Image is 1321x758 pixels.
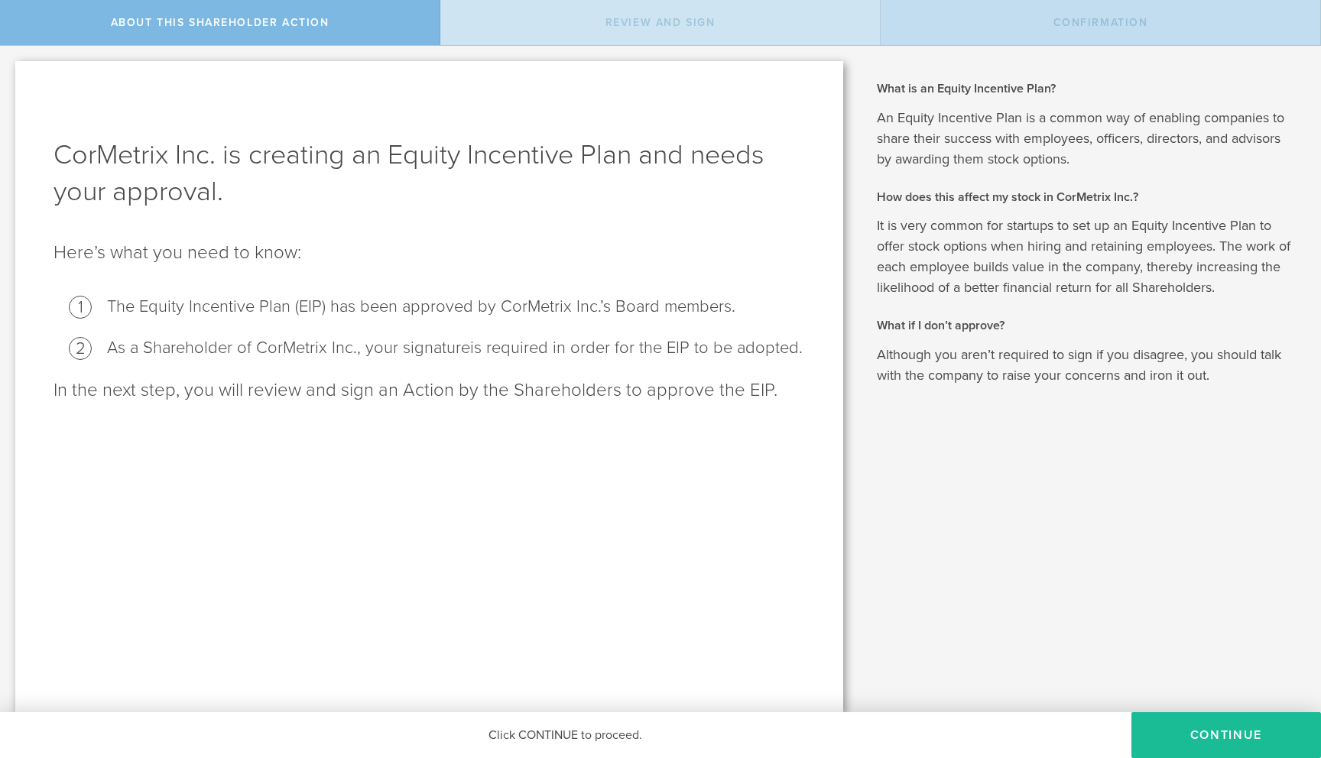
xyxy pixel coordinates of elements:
[111,16,329,29] span: About this Shareholder Action
[877,345,1298,386] p: Although you aren’t required to sign if you disagree, you should talk with the company to raise y...
[54,137,805,210] h1: CorMetrix Inc. is creating an Equity Incentive Plan and needs your approval.
[54,241,805,265] h2: Here’s what you need to know:
[877,108,1298,170] p: An Equity Incentive Plan is a common way of enabling companies to share their success with employ...
[877,189,1298,206] h2: How does this affect my stock in CorMetrix Inc.?
[1131,712,1321,758] button: Continue
[1245,639,1321,712] iframe: Chat Widget
[605,16,716,29] span: Review and Sign
[877,215,1298,298] p: It is very common for startups to set up an Equity Incentive Plan to offer stock options when hir...
[1053,16,1148,29] span: Confirmation
[107,296,805,318] li: The Equity Incentive Plan (EIP) has been approved by CorMetrix Inc.’s Board members.
[877,317,1298,334] h2: What if I don’t approve?
[877,80,1298,97] h2: What is an Equity Incentive Plan?
[107,337,805,359] li: As a Shareholder of CorMetrix Inc., your signature is required in order for the EIP to be adopted.
[54,378,805,403] p: In the next step, you will review and sign an Action by the Shareholders to approve the EIP.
